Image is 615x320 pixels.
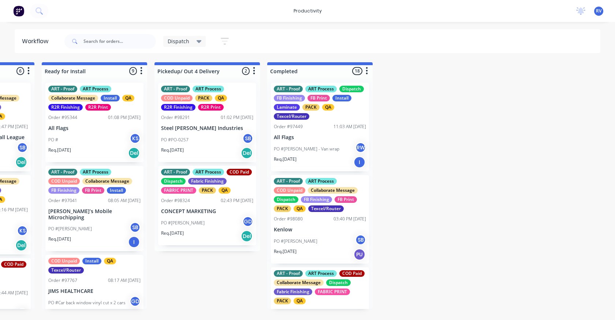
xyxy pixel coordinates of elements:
[290,5,325,16] div: productivity
[219,187,231,194] div: QA
[333,308,366,315] div: 01:05 PM [DATE]
[305,270,337,277] div: ART Process
[274,134,366,141] p: All Flags
[221,197,253,204] div: 02:43 PM [DATE]
[161,104,195,111] div: R2R Finishing
[17,225,28,236] div: KS
[17,308,28,319] div: GD
[107,187,126,194] div: Install
[307,95,330,101] div: FB Print
[48,125,141,131] p: All Flags
[108,114,141,121] div: 01:08 PM [DATE]
[326,279,351,286] div: Dispatch
[48,86,77,92] div: ART - Proof
[48,197,77,204] div: Order #97041
[274,248,297,255] p: Req. [DATE]
[48,169,77,175] div: ART - Proof
[221,114,253,121] div: 01:02 PM [DATE]
[199,187,216,194] div: PACK
[335,196,357,203] div: FB Print
[274,308,303,315] div: Order #98076
[355,142,366,153] div: RW
[48,208,141,221] p: [PERSON_NAME]’s Mobile Microchipping
[339,270,365,277] div: COD Paid
[161,95,193,101] div: COD Unpaid
[48,137,58,143] p: PO #
[354,249,365,260] div: PU
[215,95,227,101] div: QA
[48,299,126,306] p: PO #Car back window vinyl cut x 2 cars
[161,137,189,143] p: PO #PO-0257
[1,261,26,268] div: COD Paid
[241,230,253,242] div: Del
[161,114,190,121] div: Order #98291
[48,114,77,121] div: Order #95344
[308,187,358,194] div: Collaborate Message
[128,236,140,248] div: I
[333,216,366,222] div: 03:40 PM [DATE]
[161,178,186,185] div: Dispatch
[274,238,317,245] p: PO #[PERSON_NAME]
[274,298,291,304] div: PACK
[13,5,24,16] img: Factory
[108,277,141,284] div: 08:17 AM [DATE]
[128,147,140,159] div: Del
[305,178,337,185] div: ART Process
[82,187,104,194] div: FB Print
[130,133,141,144] div: KS
[48,187,79,194] div: FB Finishing
[45,166,143,252] div: ART - ProofART ProcessCOD UnpaidCollaborate MessageFB FinishingFB PrintInstallOrder #9704108:05 A...
[294,205,306,212] div: QA
[48,95,98,101] div: Collaborate Message
[130,222,141,233] div: SB
[161,208,253,215] p: CONCEPT MARKETING
[48,226,92,232] p: PO #[PERSON_NAME]
[271,175,369,264] div: ART - ProofART ProcessCOD UnpaidCollaborate MessageDispatchFB FinishingFB PrintPACKQATexcel/Route...
[302,104,320,111] div: PACK
[315,289,350,295] div: FABRIC PRINT
[188,178,227,185] div: Fabric Finishing
[130,296,141,307] div: GD
[305,86,337,92] div: ART Process
[242,216,253,227] div: GD
[301,196,332,203] div: FB Finishing
[83,34,156,49] input: Search for orders...
[271,83,369,171] div: ART - ProofART ProcessDispatchFB FinishingFB PrintInstallLaminatePACKQATexcel/RouterOrder #974491...
[274,178,303,185] div: ART - Proof
[355,234,366,245] div: SB
[354,156,365,168] div: I
[161,220,205,226] p: PO #[PERSON_NAME]
[48,267,84,274] div: Texcel/Router
[161,230,184,237] p: Req. [DATE]
[85,104,111,111] div: R2R Print
[45,83,143,162] div: ART - ProofART ProcessCollaborate MessageInstallQAR2R FinishingR2R PrintOrder #9534401:08 PM [DAT...
[80,169,111,175] div: ART Process
[168,37,189,45] span: Dispatch
[48,236,71,242] p: Req. [DATE]
[241,147,253,159] div: Del
[161,147,184,153] p: Req. [DATE]
[48,104,83,111] div: R2R Finishing
[161,187,196,194] div: FABRIC PRINT
[48,258,80,264] div: COD Unpaid
[161,86,190,92] div: ART - Proof
[274,270,303,277] div: ART - Proof
[227,169,252,175] div: COD Paid
[48,147,71,153] p: Req. [DATE]
[158,83,256,162] div: ART - ProofART ProcessCOD UnpaidPACKQAR2R FinishingR2R PrintOrder #9829101:02 PM [DATE]Steel [PER...
[161,197,190,204] div: Order #98324
[101,95,120,101] div: Install
[332,95,351,101] div: Install
[195,95,212,101] div: PACK
[15,156,27,168] div: Del
[161,169,190,175] div: ART - Proof
[339,86,364,92] div: Dispatch
[158,166,256,245] div: ART - ProofART ProcessCOD PaidDispatchFabric FinishingFABRIC PRINTPACKQAOrder #9832402:43 PM [DAT...
[198,104,224,111] div: R2R Print
[294,298,306,304] div: QA
[161,125,253,131] p: Steel [PERSON_NAME] Industries
[274,113,309,120] div: Texcel/Router
[82,258,101,264] div: Install
[308,205,344,212] div: Texcel/Router
[17,142,28,153] div: SB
